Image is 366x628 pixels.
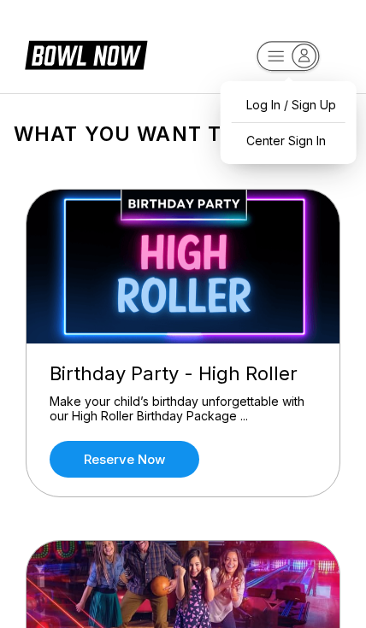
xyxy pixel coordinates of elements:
a: Center Sign In [229,126,348,156]
div: Birthday Party - High Roller [50,362,316,385]
a: Log In / Sign Up [229,90,348,120]
img: Birthday Party - High Roller [27,190,341,343]
div: Make your child’s birthday unforgettable with our High Roller Birthday Package ... [50,394,316,424]
a: Reserve now [50,441,199,478]
h1: What you want to do? [14,122,352,146]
